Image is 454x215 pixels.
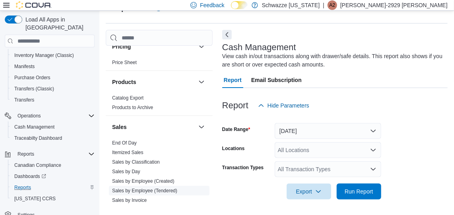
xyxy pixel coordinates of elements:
[8,171,98,182] a: Dashboards
[8,72,98,83] button: Purchase Orders
[14,184,31,191] span: Reports
[112,207,169,213] span: Sales by Invoice & Product
[8,160,98,171] button: Canadian Compliance
[14,162,61,168] span: Canadian Compliance
[197,42,206,51] button: Pricing
[112,178,175,184] a: Sales by Employee (Created)
[11,194,95,203] span: Washington CCRS
[112,140,137,146] a: End Of Day
[2,149,98,160] button: Reports
[11,95,37,105] a: Transfers
[268,102,309,109] span: Hide Parameters
[8,182,98,193] button: Reports
[112,59,137,66] span: Price Sheet
[14,52,74,59] span: Inventory Manager (Classic)
[11,122,95,132] span: Cash Management
[11,51,95,60] span: Inventory Manager (Classic)
[112,60,137,65] a: Price Sheet
[14,86,54,92] span: Transfers (Classic)
[200,1,224,9] span: Feedback
[22,16,95,31] span: Load All Apps in [GEOGRAPHIC_DATA]
[291,184,326,199] span: Export
[8,121,98,133] button: Cash Management
[2,110,98,121] button: Operations
[14,149,37,159] button: Reports
[112,168,140,175] span: Sales by Day
[255,98,312,113] button: Hide Parameters
[17,113,41,119] span: Operations
[370,147,376,153] button: Open list of options
[262,0,320,10] p: Schwazze [US_STATE]
[8,50,98,61] button: Inventory Manager (Classic)
[14,149,95,159] span: Reports
[197,122,206,132] button: Sales
[14,111,95,121] span: Operations
[8,61,98,72] button: Manifests
[231,9,231,10] span: Dark Mode
[112,188,177,193] a: Sales by Employee (Tendered)
[112,169,140,174] a: Sales by Day
[112,159,160,165] span: Sales by Classification
[11,51,77,60] a: Inventory Manager (Classic)
[112,123,127,131] h3: Sales
[11,133,95,143] span: Traceabilty Dashboard
[112,43,195,51] button: Pricing
[112,78,136,86] h3: Products
[106,93,213,115] div: Products
[330,0,336,10] span: A2
[11,62,38,71] a: Manifests
[8,94,98,106] button: Transfers
[231,1,248,10] input: Dark Mode
[112,149,144,156] span: Itemized Sales
[11,160,64,170] a: Canadian Compliance
[14,124,54,130] span: Cash Management
[112,150,144,155] a: Itemized Sales
[11,95,95,105] span: Transfers
[112,123,195,131] button: Sales
[222,164,264,171] label: Transaction Types
[11,194,59,203] a: [US_STATE] CCRS
[8,193,98,204] button: [US_STATE] CCRS
[11,62,95,71] span: Manifests
[14,63,35,70] span: Manifests
[11,73,95,82] span: Purchase Orders
[222,30,232,39] button: Next
[112,188,177,194] span: Sales by Employee (Tendered)
[11,84,95,94] span: Transfers (Classic)
[11,84,57,94] a: Transfers (Classic)
[112,104,153,111] span: Products to Archive
[11,160,95,170] span: Canadian Compliance
[337,184,381,199] button: Run Report
[14,97,34,103] span: Transfers
[197,77,206,87] button: Products
[14,74,50,81] span: Purchase Orders
[14,111,44,121] button: Operations
[112,95,144,101] a: Catalog Export
[11,172,49,181] a: Dashboards
[112,197,147,203] a: Sales by Invoice
[251,72,302,88] span: Email Subscription
[287,184,331,199] button: Export
[222,145,245,152] label: Locations
[328,0,337,10] div: Adrian-2929 Telles
[112,105,153,110] a: Products to Archive
[112,78,195,86] button: Products
[11,172,95,181] span: Dashboards
[17,151,34,157] span: Reports
[345,188,373,195] span: Run Report
[112,43,131,51] h3: Pricing
[11,183,34,192] a: Reports
[323,0,324,10] p: |
[16,1,52,9] img: Cova
[222,101,248,110] h3: Report
[224,72,242,88] span: Report
[11,133,65,143] a: Traceabilty Dashboard
[340,0,448,10] p: [PERSON_NAME]-2929 [PERSON_NAME]
[8,83,98,94] button: Transfers (Classic)
[14,173,46,180] span: Dashboards
[11,122,58,132] a: Cash Management
[8,133,98,144] button: Traceabilty Dashboard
